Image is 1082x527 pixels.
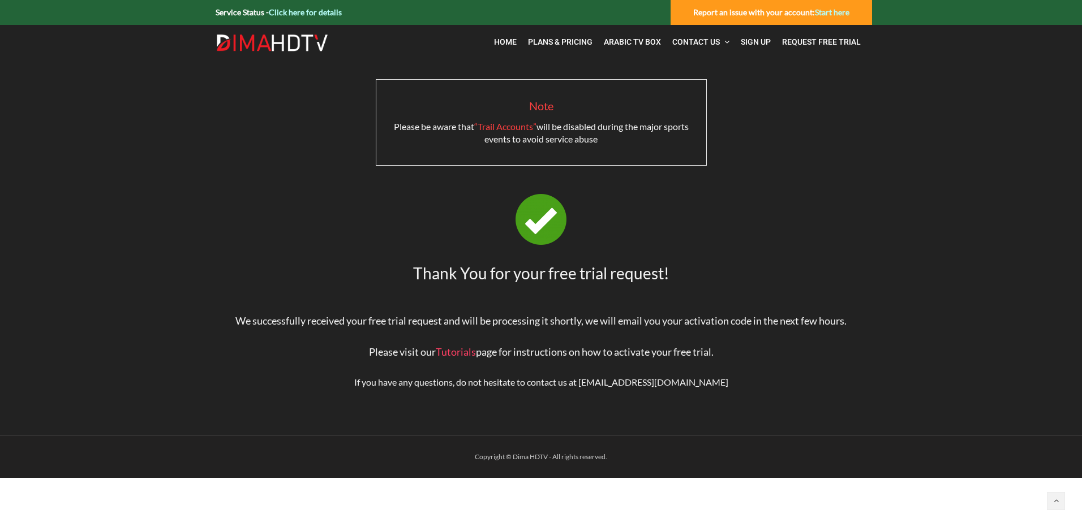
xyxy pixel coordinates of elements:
[488,31,522,54] a: Home
[672,37,720,46] span: Contact Us
[269,7,342,17] a: Click here for details
[776,31,866,54] a: Request Free Trial
[522,31,598,54] a: Plans & Pricing
[693,7,849,17] strong: Report an issue with your account:
[216,34,329,52] img: Dima HDTV
[741,37,771,46] span: Sign Up
[735,31,776,54] a: Sign Up
[369,345,714,358] span: Please visit our page for instructions on how to activate your free trial.
[815,7,849,17] a: Start here
[474,121,536,132] span: “Trail Accounts”
[235,314,847,327] span: We successfully received your free trial request and will be processing it shortly, we will email...
[516,194,566,245] img: tick
[354,377,728,387] span: If you have any questions, do not hesitate to contact us at [EMAIL_ADDRESS][DOMAIN_NAME]
[1047,492,1065,510] a: Back to top
[528,37,592,46] span: Plans & Pricing
[604,37,661,46] span: Arabic TV Box
[598,31,667,54] a: Arabic TV Box
[394,121,689,144] span: Please be aware that will be disabled during the major sports events to avoid service abuse
[667,31,735,54] a: Contact Us
[436,345,476,358] a: Tutorials
[216,7,342,17] strong: Service Status -
[413,263,669,283] span: Thank You for your free trial request!
[210,450,872,464] div: Copyright © Dima HDTV - All rights reserved.
[529,99,553,113] span: Note
[494,37,517,46] span: Home
[782,37,861,46] span: Request Free Trial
